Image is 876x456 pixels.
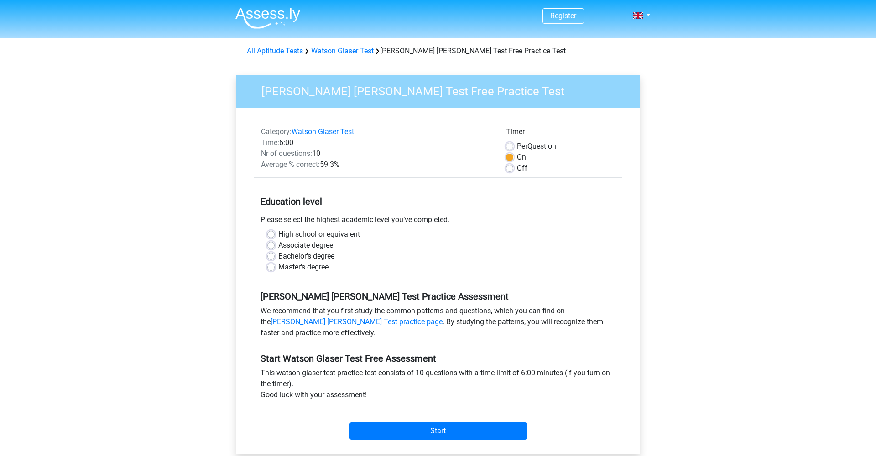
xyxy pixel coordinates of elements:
span: Nr of questions: [261,149,312,158]
div: Timer [506,126,615,141]
label: Master's degree [278,262,328,273]
span: Category: [261,127,292,136]
h5: [PERSON_NAME] [PERSON_NAME] Test Practice Assessment [261,291,615,302]
h5: Education level [261,192,615,211]
h3: [PERSON_NAME] [PERSON_NAME] Test Free Practice Test [250,81,633,98]
span: Time: [261,138,279,147]
label: Question [517,141,556,152]
label: Off [517,163,527,174]
label: High school or equivalent [278,229,360,240]
div: We recommend that you first study the common patterns and questions, which you can find on the . ... [254,306,622,342]
span: Average % correct: [261,160,320,169]
div: 6:00 [254,137,499,148]
label: Associate degree [278,240,333,251]
div: 59.3% [254,159,499,170]
a: Watson Glaser Test [292,127,354,136]
div: [PERSON_NAME] [PERSON_NAME] Test Free Practice Test [243,46,633,57]
a: All Aptitude Tests [247,47,303,55]
label: On [517,152,526,163]
h5: Start Watson Glaser Test Free Assessment [261,353,615,364]
div: Please select the highest academic level you’ve completed. [254,214,622,229]
a: Watson Glaser Test [311,47,374,55]
div: 10 [254,148,499,159]
div: This watson glaser test practice test consists of 10 questions with a time limit of 6:00 minutes ... [254,368,622,404]
a: Register [550,11,576,20]
a: [PERSON_NAME] [PERSON_NAME] Test practice page [271,317,443,326]
span: Per [517,142,527,150]
input: Start [349,422,527,440]
img: Assessly [235,7,300,29]
label: Bachelor's degree [278,251,334,262]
